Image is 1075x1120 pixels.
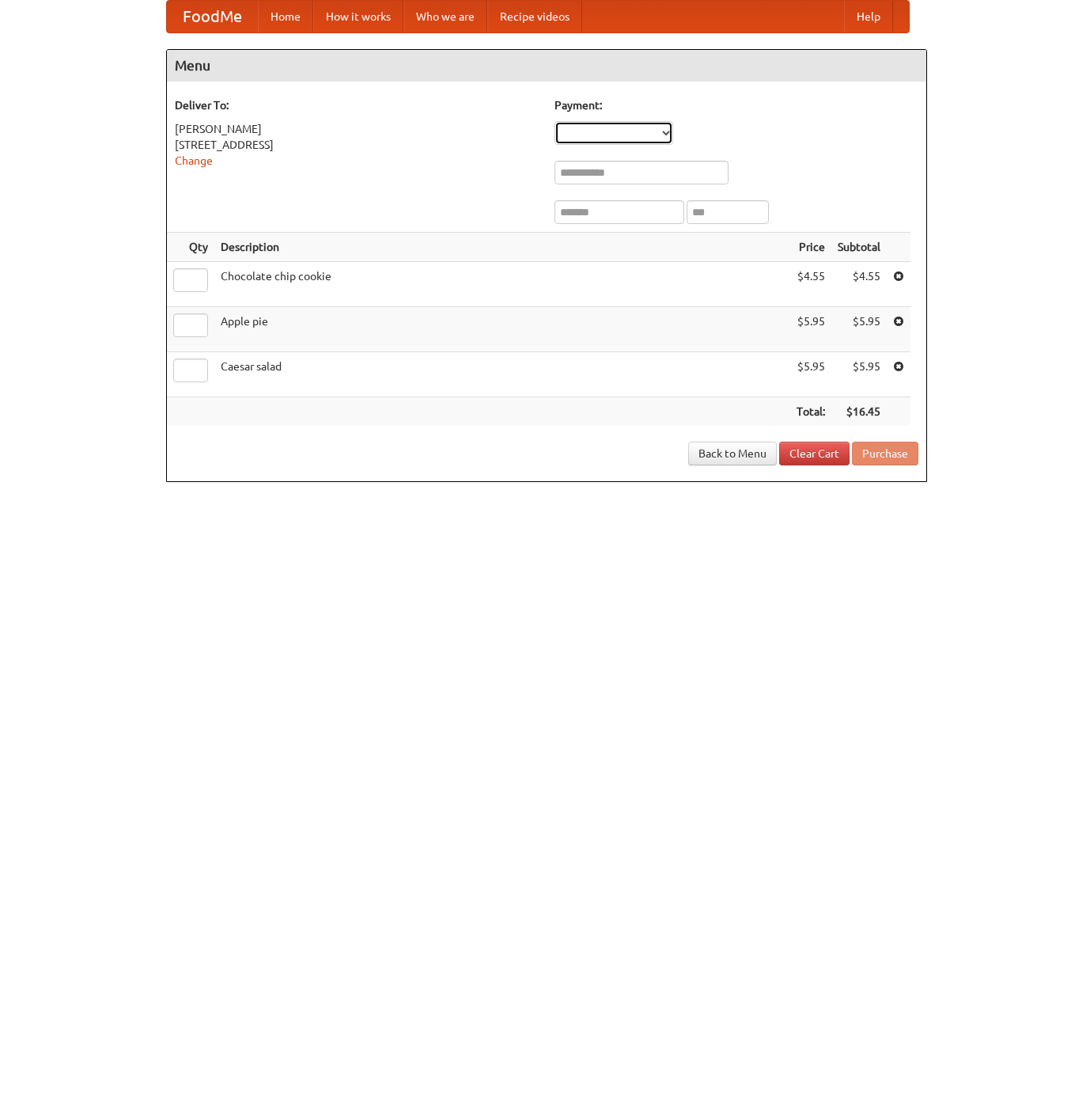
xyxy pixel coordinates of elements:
td: Caesar salad [214,352,790,397]
th: $16.45 [831,397,887,427]
h4: Menu [167,50,926,82]
a: Who we are [403,1,487,32]
a: Home [258,1,313,32]
td: $5.95 [831,307,887,352]
a: Help [844,1,893,32]
td: Chocolate chip cookie [214,262,790,307]
td: $5.95 [790,307,831,352]
h5: Payment: [555,97,918,113]
a: Recipe videos [487,1,582,32]
td: $4.55 [831,262,887,307]
a: Change [175,154,213,167]
a: How it works [313,1,403,32]
td: $5.95 [790,352,831,397]
div: [PERSON_NAME] [175,121,539,137]
h5: Deliver To: [175,97,539,113]
th: Total: [790,397,831,427]
td: Apple pie [214,307,790,352]
th: Qty [167,233,214,262]
th: Description [214,233,790,262]
a: Back to Menu [688,442,777,465]
a: FoodMe [167,1,258,32]
div: [STREET_ADDRESS] [175,137,539,153]
button: Purchase [852,442,918,465]
a: Clear Cart [779,442,850,465]
td: $4.55 [790,262,831,307]
th: Price [790,233,831,262]
td: $5.95 [831,352,887,397]
th: Subtotal [831,233,887,262]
